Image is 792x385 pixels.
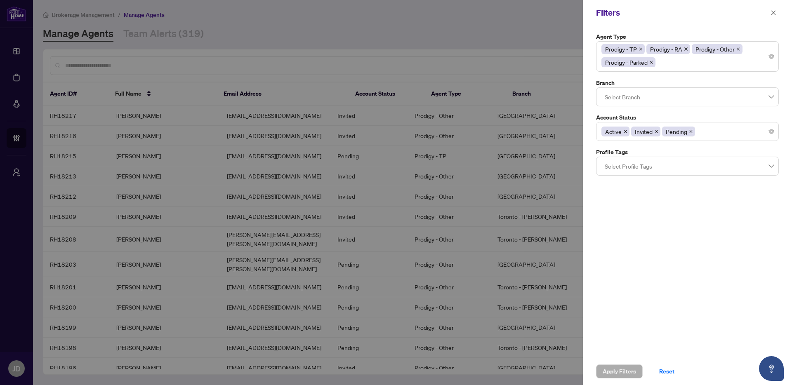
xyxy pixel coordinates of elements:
span: Prodigy - TP [605,45,637,54]
span: close-circle [769,54,774,59]
button: Apply Filters [596,364,643,378]
span: Prodigy - Other [692,44,742,54]
span: close [689,129,693,134]
span: close [623,129,627,134]
span: close [771,10,776,16]
span: Active [601,127,629,136]
span: close [654,129,658,134]
span: close [639,47,643,51]
span: Prodigy - Other [695,45,735,54]
span: Pending [666,127,687,136]
label: Agent Type [596,32,779,41]
span: close [649,60,653,64]
span: close [684,47,688,51]
span: Prodigy - Parked [601,57,655,67]
label: Branch [596,78,779,87]
span: Prodigy - RA [646,44,690,54]
span: close [736,47,740,51]
label: Profile Tags [596,148,779,157]
span: Reset [659,365,674,378]
span: close-circle [769,129,774,134]
span: Prodigy - RA [650,45,682,54]
span: Prodigy - TP [601,44,645,54]
span: Prodigy - Parked [605,58,648,67]
label: Account Status [596,113,779,122]
button: Reset [653,364,681,378]
button: Open asap [759,356,784,381]
span: Invited [635,127,653,136]
span: Invited [631,127,660,136]
div: Filters [596,7,768,19]
span: Active [605,127,622,136]
span: Pending [662,127,695,136]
